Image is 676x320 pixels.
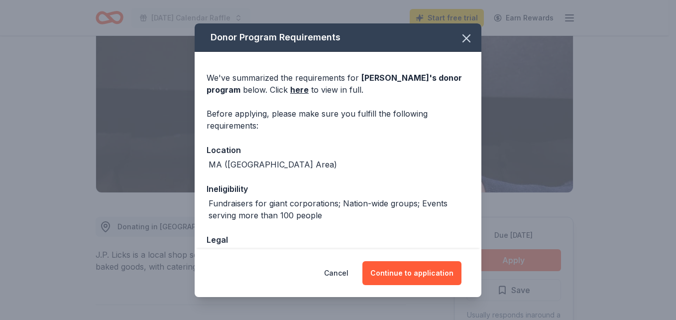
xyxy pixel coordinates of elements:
[207,233,469,246] div: Legal
[324,261,348,285] button: Cancel
[209,159,337,170] div: MA ([GEOGRAPHIC_DATA] Area)
[362,261,461,285] button: Continue to application
[207,182,469,195] div: Ineligibility
[207,72,469,96] div: We've summarized the requirements for below. Click to view in full.
[207,144,469,157] div: Location
[290,84,309,96] a: here
[207,108,469,132] div: Before applying, please make sure you fulfill the following requirements:
[209,197,469,221] div: Fundraisers for giant corporations; Nation-wide groups; Events serving more than 100 people
[195,23,481,52] div: Donor Program Requirements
